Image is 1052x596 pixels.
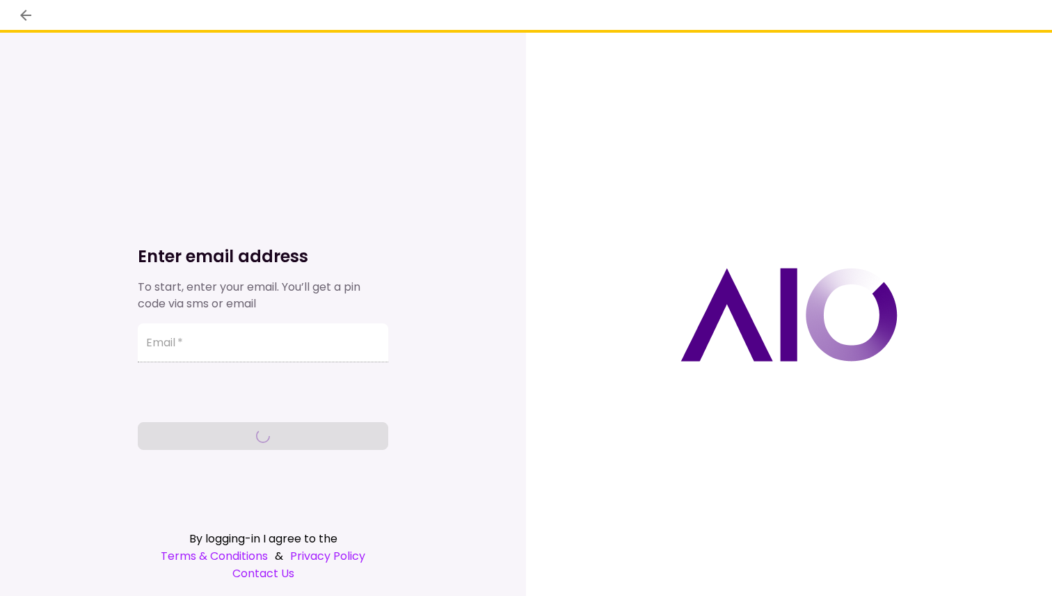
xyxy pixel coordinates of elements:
[138,279,388,312] div: To start, enter your email. You’ll get a pin code via sms or email
[680,268,898,362] img: AIO logo
[138,530,388,547] div: By logging-in I agree to the
[138,565,388,582] a: Contact Us
[138,547,388,565] div: &
[161,547,268,565] a: Terms & Conditions
[14,3,38,27] button: back
[138,245,388,268] h1: Enter email address
[290,547,365,565] a: Privacy Policy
